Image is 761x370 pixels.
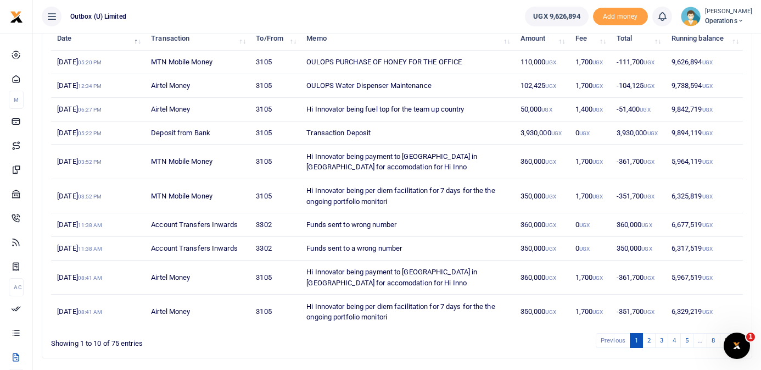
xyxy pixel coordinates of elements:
[514,261,569,295] td: 360,000
[610,145,665,179] td: -361,700
[51,332,335,349] div: Showing 1 to 10 of 75 entries
[569,51,611,74] td: 1,700
[300,261,514,295] td: Hi Innovator being payment to [GEOGRAPHIC_DATA] in [GEOGRAPHIC_DATA] for accomodation for Hi Inno
[579,222,590,228] small: UGX
[647,130,658,136] small: UGX
[610,74,665,98] td: -104,125
[640,107,650,113] small: UGX
[545,309,556,315] small: UGX
[514,51,569,74] td: 110,000
[250,295,300,328] td: 3105
[665,295,743,328] td: 6,329,219
[51,145,145,179] td: [DATE]
[592,309,603,315] small: UGX
[250,98,300,122] td: 3105
[250,261,300,295] td: 3105
[51,27,145,51] th: Date: activate to sort column descending
[705,7,752,16] small: [PERSON_NAME]
[250,27,300,51] th: To/From: activate to sort column ascending
[569,179,611,213] td: 1,700
[145,213,250,237] td: Account Transfers Inwards
[593,8,648,26] li: Toup your wallet
[514,295,569,328] td: 350,000
[250,213,300,237] td: 3302
[514,122,569,145] td: 3,930,000
[145,27,250,51] th: Transaction: activate to sort column ascending
[702,130,713,136] small: UGX
[702,309,713,315] small: UGX
[514,179,569,213] td: 350,000
[78,83,102,89] small: 12:34 PM
[569,145,611,179] td: 1,700
[665,237,743,261] td: 6,317,519
[145,145,250,179] td: MTN Mobile Money
[514,213,569,237] td: 360,000
[545,246,556,252] small: UGX
[610,261,665,295] td: -361,700
[250,74,300,98] td: 3105
[145,122,250,145] td: Deposit from Bank
[610,295,665,328] td: -351,700
[610,98,665,122] td: -51,400
[665,213,743,237] td: 6,677,519
[78,246,103,252] small: 11:38 AM
[51,295,145,328] td: [DATE]
[702,246,713,252] small: UGX
[610,122,665,145] td: 3,930,000
[514,98,569,122] td: 50,000
[10,12,23,20] a: logo-small logo-large logo-large
[644,59,654,65] small: UGX
[250,145,300,179] td: 3105
[78,107,102,113] small: 06:27 PM
[641,246,652,252] small: UGX
[545,275,556,281] small: UGX
[545,222,556,228] small: UGX
[705,16,752,26] span: Operations
[300,27,514,51] th: Memo: activate to sort column ascending
[250,51,300,74] td: 3105
[642,333,656,348] a: 2
[10,10,23,24] img: logo-small
[300,213,514,237] td: Funds sent to wrong number
[300,51,514,74] td: OULOPS PURCHASE OF HONEY FOR THE OFFICE
[78,194,102,200] small: 03:52 PM
[521,7,592,26] li: Wallet ballance
[702,159,713,165] small: UGX
[551,130,562,136] small: UGX
[665,122,743,145] td: 9,894,119
[592,83,603,89] small: UGX
[724,333,750,359] iframe: Intercom live chat
[592,107,603,113] small: UGX
[593,12,648,20] a: Add money
[680,333,693,348] a: 5
[665,261,743,295] td: 5,967,519
[51,179,145,213] td: [DATE]
[300,237,514,261] td: Funds sent to a wrong number
[665,179,743,213] td: 6,325,819
[51,51,145,74] td: [DATE]
[720,333,743,348] a: Next
[9,278,24,296] li: Ac
[681,7,701,26] img: profile-user
[300,179,514,213] td: Hi Innovator being per diem facilitation for 7 days for the the ongoing portfolio monitori
[545,83,556,89] small: UGX
[569,213,611,237] td: 0
[610,213,665,237] td: 360,000
[665,74,743,98] td: 9,738,594
[702,222,713,228] small: UGX
[145,179,250,213] td: MTN Mobile Money
[514,237,569,261] td: 350,000
[9,91,24,109] li: M
[78,275,103,281] small: 08:41 AM
[250,122,300,145] td: 3105
[145,295,250,328] td: Airtel Money
[78,159,102,165] small: 03:52 PM
[665,51,743,74] td: 9,626,894
[78,59,102,65] small: 05:20 PM
[668,333,681,348] a: 4
[300,145,514,179] td: Hi Innovator being payment to [GEOGRAPHIC_DATA] in [GEOGRAPHIC_DATA] for accomodation for Hi Inno
[78,222,103,228] small: 11:38 AM
[569,27,611,51] th: Fee: activate to sort column ascending
[514,145,569,179] td: 360,000
[592,194,603,200] small: UGX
